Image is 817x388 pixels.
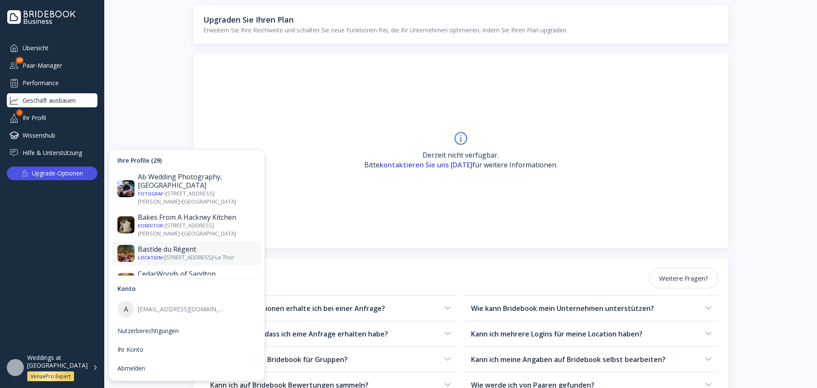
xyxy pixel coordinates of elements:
[138,305,226,313] div: [EMAIL_ADDRESS][DOMAIN_NAME]
[117,245,134,262] img: dpr=1,fit=cover,g=face,w=30,h=30
[112,322,261,340] a: Nutzerberechtigungen
[471,330,702,338] div: Kann ich mehrere Logins für meine Location haben?
[138,222,163,229] div: Konditor
[117,181,134,198] img: dpr=1,fit=cover,g=face,w=30,h=30
[112,281,261,296] div: Konto
[138,245,256,254] div: Bastide du Régent
[17,109,23,116] div: 1
[7,111,97,125] a: Ihr Profil1
[203,15,718,24] h4: Upgraden Sie Ihren Plan
[27,354,88,369] div: Weddings at [GEOGRAPHIC_DATA]
[117,365,256,372] div: Abmelden
[210,355,441,364] div: Wie funktioniert Bridebook für Gruppen?
[649,268,718,288] button: Weitere Fragen?
[117,273,134,290] img: dpr=1,fit=cover,g=face,w=30,h=30
[7,93,97,107] a: Geschäft ausbauen
[7,111,97,125] div: Ihr Profil
[471,355,702,364] div: Kann ich meine Angaben auf Bridebook selbst bearbeiten?
[7,41,97,55] a: Übersicht
[380,160,472,170] a: kontaktieren Sie uns [DATE]
[112,341,261,359] a: Ihr Konto
[138,213,256,221] div: Bakes From A Hackney Kitchen
[7,76,97,90] a: Performance
[659,275,708,282] div: Weitere Fragen?
[7,167,97,180] button: Upgrade-Optionen
[7,359,24,376] img: dpr=1,fit=cover,g=face,w=48,h=48
[138,190,256,205] div: • [STREET_ADDRESS][PERSON_NAME] • [GEOGRAPHIC_DATA]
[138,255,162,261] div: Location
[16,57,23,63] div: 69
[138,254,256,262] div: • [STREET_ADDRESS] • Le Thor
[7,146,97,160] a: Hilfe & Unterstützung
[32,167,83,179] div: Upgrade-Optionen
[138,190,163,197] div: Fotograf
[31,373,71,380] div: VenuePro Expert
[117,217,134,234] img: dpr=1,fit=cover,g=face,w=30,h=30
[203,26,718,34] div: Erweitern Sie Ihre Reichweite und schalten Sie neue Funktionen frei, die Ihr Unternehmen optimier...
[471,304,702,313] div: Wie kann Bridebook mein Unternehmen unterstützen?
[112,153,261,168] div: Ihre Profile (29)
[210,304,441,313] div: Welche Informationen erhalte ich bei einer Anfrage?
[138,270,256,278] div: CedarWoods of Sandton
[210,330,441,338] div: Woher weiß ich, dass ich eine Anfrage erhalten habe?
[138,221,256,237] div: • [STREET_ADDRESS][PERSON_NAME] • [GEOGRAPHIC_DATA]
[117,346,256,354] div: Ihr Konto
[7,58,97,72] div: Paar-Manager
[117,301,134,318] div: A
[364,150,557,170] div: Derzeit nicht verfügbar. Bitte für weitere Informationen.
[774,347,817,388] iframe: Chat Widget
[7,58,97,72] a: Paar-Manager69
[117,327,256,335] div: Nutzerberechtigungen
[138,172,256,190] div: Ab Wedding Photography, [GEOGRAPHIC_DATA]
[7,128,97,142] a: Wissenshub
